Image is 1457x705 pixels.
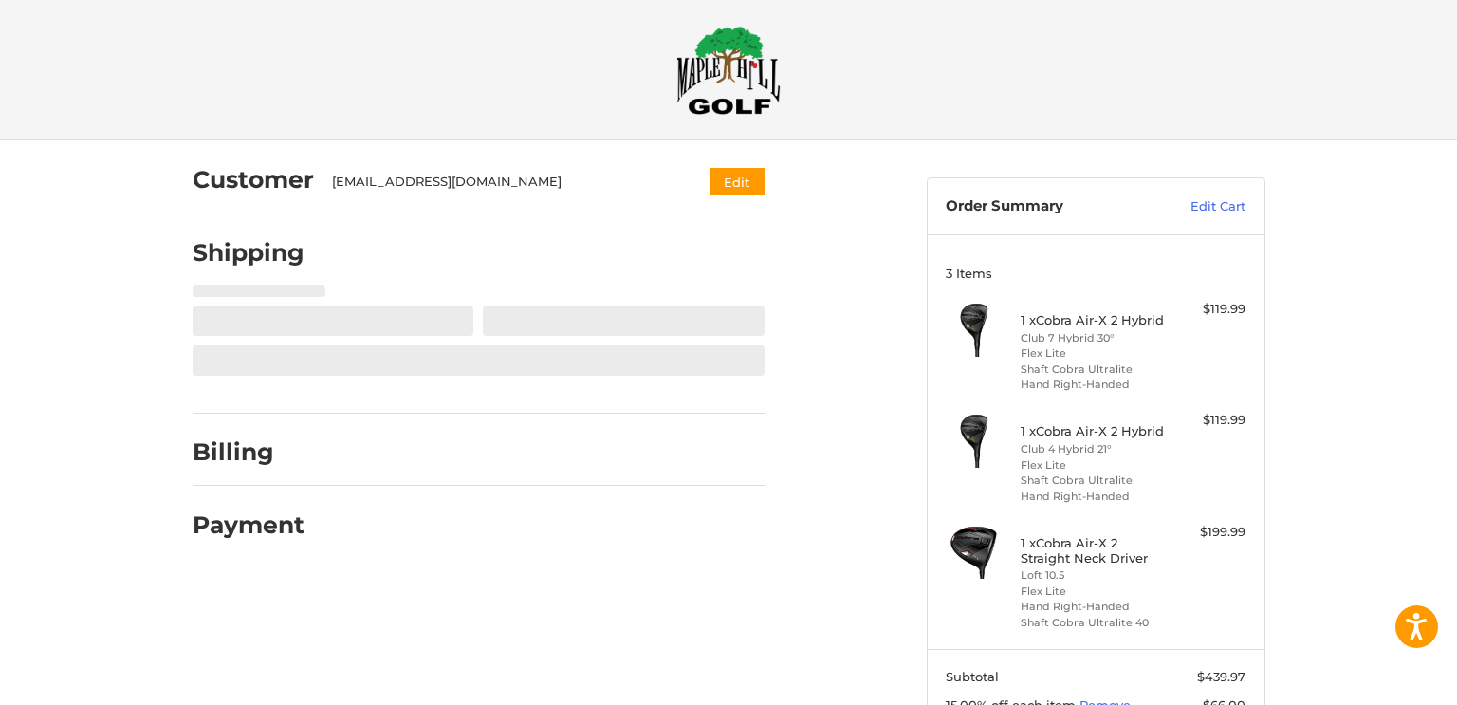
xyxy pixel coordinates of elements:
h2: Customer [193,165,314,195]
h4: 1 x Cobra Air-X 2 Straight Neck Driver [1021,535,1166,566]
li: Flex Lite [1021,457,1166,473]
h3: Order Summary [946,197,1150,216]
div: [EMAIL_ADDRESS][DOMAIN_NAME] [332,173,673,192]
a: Edit Cart [1150,197,1245,216]
li: Hand Right-Handed [1021,489,1166,505]
h3: 3 Items [946,266,1245,281]
button: Edit [710,168,765,195]
h2: Billing [193,437,304,467]
h4: 1 x Cobra Air-X 2 Hybrid [1021,423,1166,438]
li: Loft 10.5 [1021,567,1166,584]
li: Hand Right-Handed [1021,377,1166,393]
li: Shaft Cobra Ultralite 40 [1021,615,1166,631]
div: $119.99 [1171,300,1245,319]
li: Flex Lite [1021,584,1166,600]
li: Shaft Cobra Ultralite [1021,362,1166,378]
li: Club 7 Hybrid 30° [1021,330,1166,346]
h4: 1 x Cobra Air-X 2 Hybrid [1021,312,1166,327]
div: $119.99 [1171,411,1245,430]
iframe: Google Customer Reviews [1300,654,1457,705]
li: Hand Right-Handed [1021,599,1166,615]
span: Subtotal [946,669,999,684]
div: $199.99 [1171,523,1245,542]
li: Shaft Cobra Ultralite [1021,473,1166,489]
li: Flex Lite [1021,345,1166,362]
h2: Payment [193,510,304,540]
h2: Shipping [193,238,304,268]
li: Club 4 Hybrid 21° [1021,441,1166,457]
span: $439.97 [1197,669,1245,684]
img: Maple Hill Golf [676,26,781,115]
